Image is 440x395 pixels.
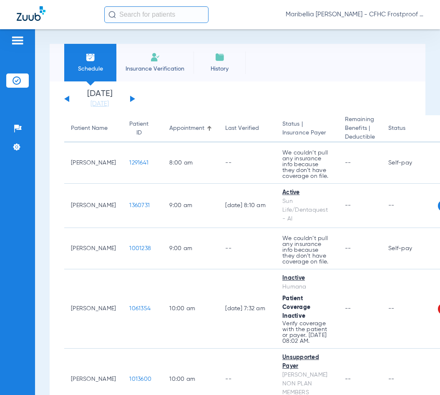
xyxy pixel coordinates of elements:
[163,184,219,228] td: 9:00 AM
[150,52,160,62] img: Manual Insurance Verification
[85,52,96,62] img: Schedule
[225,124,259,133] div: Last Verified
[215,52,225,62] img: History
[169,124,212,133] div: Appointment
[11,35,24,46] img: hamburger-icon
[163,142,219,184] td: 8:00 AM
[345,376,351,382] span: --
[382,142,438,184] td: Self-pay
[71,124,108,133] div: Patient Name
[282,296,310,319] span: Patient Coverage Inactive
[129,120,156,137] div: Patient ID
[71,124,116,133] div: Patient Name
[129,203,150,208] span: 1360731
[123,65,187,73] span: Insurance Verification
[163,228,219,269] td: 9:00 AM
[219,228,276,269] td: --
[282,321,332,344] p: Verify coverage with the patient or payer. [DATE] 08:02 AM.
[64,142,123,184] td: [PERSON_NAME]
[219,142,276,184] td: --
[382,184,438,228] td: --
[345,160,351,166] span: --
[169,124,204,133] div: Appointment
[129,120,148,137] div: Patient ID
[282,188,332,197] div: Active
[70,65,110,73] span: Schedule
[345,133,375,142] span: Deductible
[382,269,438,349] td: --
[398,355,440,395] iframe: Chat Widget
[200,65,239,73] span: History
[129,306,151,311] span: 1061354
[338,115,382,142] th: Remaining Benefits |
[282,353,332,371] div: Unsupported Payer
[129,246,151,251] span: 1001238
[108,11,116,18] img: Search Icon
[282,283,332,291] div: Humana
[282,235,332,265] p: We couldn’t pull any insurance info because they don’t have coverage on file.
[282,197,332,223] div: Sun Life/Dentaquest - AI
[17,6,45,21] img: Zuub Logo
[382,228,438,269] td: Self-pay
[382,115,438,142] th: Status
[129,160,148,166] span: 1291641
[163,269,219,349] td: 10:00 AM
[75,100,125,108] a: [DATE]
[219,184,276,228] td: [DATE] 8:10 AM
[64,269,123,349] td: [PERSON_NAME]
[219,269,276,349] td: [DATE] 7:32 AM
[129,376,151,382] span: 1013600
[64,184,123,228] td: [PERSON_NAME]
[345,203,351,208] span: --
[282,129,332,137] span: Insurance Payer
[282,150,332,179] p: We couldn’t pull any insurance info because they don’t have coverage on file.
[64,228,123,269] td: [PERSON_NAME]
[276,115,338,142] th: Status |
[345,306,351,311] span: --
[286,10,423,19] span: Maribellia [PERSON_NAME] - CFHC Frostproof Dental
[75,90,125,108] li: [DATE]
[282,274,332,283] div: Inactive
[104,6,209,23] input: Search for patients
[225,124,269,133] div: Last Verified
[345,246,351,251] span: --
